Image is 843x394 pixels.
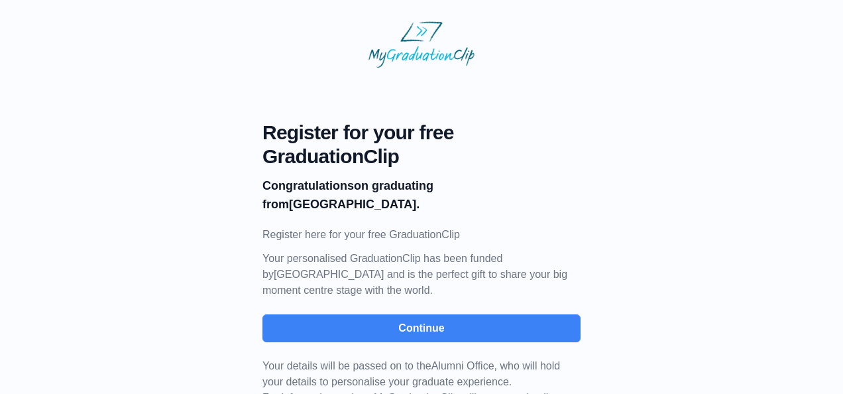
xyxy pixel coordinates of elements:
p: Register here for your free GraduationClip [262,227,581,243]
p: Your personalised GraduationClip has been funded by [GEOGRAPHIC_DATA] and is the perfect gift to ... [262,251,581,298]
span: Register for your free [262,121,581,145]
span: GraduationClip [262,145,581,168]
span: Your details will be passed on to the , who will hold your details to personalise your graduate e... [262,360,560,387]
b: Congratulations [262,179,354,192]
span: Alumni Office [431,360,494,371]
p: on graduating from [GEOGRAPHIC_DATA]. [262,176,581,214]
button: Continue [262,314,581,342]
img: MyGraduationClip [368,21,475,68]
